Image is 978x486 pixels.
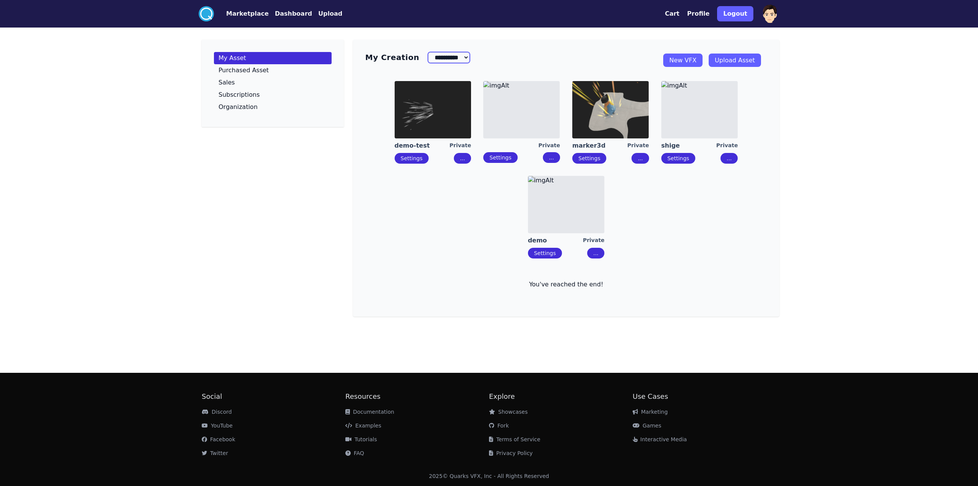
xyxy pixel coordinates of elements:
a: Interactive Media [633,436,687,442]
a: Showcases [489,409,528,415]
a: Settings [667,155,689,161]
a: Settings [578,155,600,161]
a: Marketing [633,409,668,415]
h2: Resources [345,391,489,402]
button: Settings [395,153,429,164]
img: imgAlt [661,81,738,138]
div: Private [538,141,560,149]
a: Logout [717,3,753,24]
a: My Asset [214,52,332,64]
h2: Social [202,391,345,402]
p: Purchased Asset [219,67,269,73]
button: Upload [318,9,342,18]
a: Organization [214,101,332,113]
div: Private [627,141,649,150]
a: marker3d [572,141,627,150]
a: Twitter [202,450,228,456]
a: Fork [489,423,509,429]
button: ... [721,153,738,164]
button: ... [543,152,560,163]
a: Tutorials [345,436,377,442]
button: Logout [717,6,753,21]
button: Settings [528,248,562,258]
p: Organization [219,104,257,110]
img: imgAlt [483,81,560,138]
a: Subscriptions [214,89,332,101]
a: Discord [202,409,232,415]
a: Purchased Asset [214,64,332,76]
h2: Use Cases [633,391,776,402]
div: Private [583,236,605,245]
h3: My Creation [365,52,419,63]
button: Settings [661,153,695,164]
p: You've reached the end! [365,280,767,289]
a: Upload Asset [709,54,761,67]
button: Marketplace [226,9,269,18]
a: Marketplace [214,9,269,18]
a: demo-test [395,141,450,150]
div: Private [716,141,738,150]
a: shige [661,141,716,150]
a: Facebook [202,436,235,442]
a: demo [528,236,583,245]
a: Sales [214,76,332,89]
button: Dashboard [275,9,312,18]
a: YouTube [202,423,233,429]
a: Upload [312,9,342,18]
img: profile [761,5,779,23]
button: Profile [687,9,710,18]
button: ... [587,248,604,258]
a: Dashboard [269,9,312,18]
button: Settings [572,153,606,164]
img: imgAlt [395,81,471,138]
img: imgAlt [572,81,649,138]
img: imgAlt [528,176,604,233]
button: Cart [665,9,679,18]
div: Private [450,141,471,150]
div: 2025 © Quarks VFX, Inc - All Rights Reserved [429,472,549,480]
a: Examples [345,423,381,429]
button: ... [454,153,471,164]
button: ... [631,153,649,164]
a: Terms of Service [489,436,540,442]
a: Settings [401,155,423,161]
a: Privacy Policy [489,450,533,456]
p: Sales [219,80,235,86]
a: Games [633,423,661,429]
a: New VFX [663,54,703,67]
a: FAQ [345,450,364,456]
p: Subscriptions [219,92,260,98]
p: My Asset [219,55,246,61]
a: Documentation [345,409,394,415]
a: Settings [489,154,511,161]
h2: Explore [489,391,633,402]
a: Settings [534,250,556,256]
button: Settings [483,152,517,163]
